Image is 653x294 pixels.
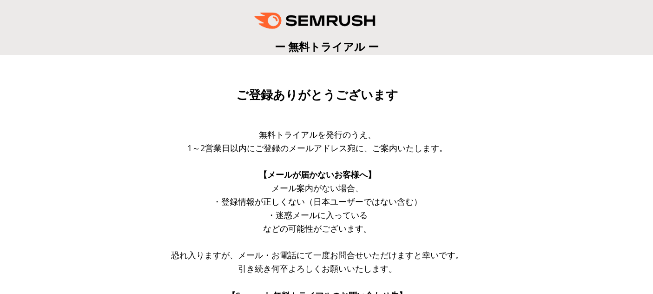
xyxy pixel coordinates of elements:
[259,169,376,180] span: 【メールが届かないお客様へ】
[238,263,397,274] span: 引き続き何卒よろしくお願いいたします。
[259,129,376,140] span: 無料トライアルを発行のうえ、
[213,196,422,207] span: ・登録情報が正しくない（日本ユーザーではない含む）
[267,209,368,220] span: ・迷惑メールに入っている
[171,249,464,261] span: 恐れ入りますが、メール・お電話にて一度お問合せいただけますと幸いです。
[236,88,398,102] span: ご登録ありがとうございます
[271,182,363,194] span: メール案内がない場合、
[275,39,379,54] span: ー 無料トライアル ー
[263,223,372,234] span: などの可能性がございます。
[187,142,448,154] span: 1～2営業日以内にご登録のメールアドレス宛に、ご案内いたします。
